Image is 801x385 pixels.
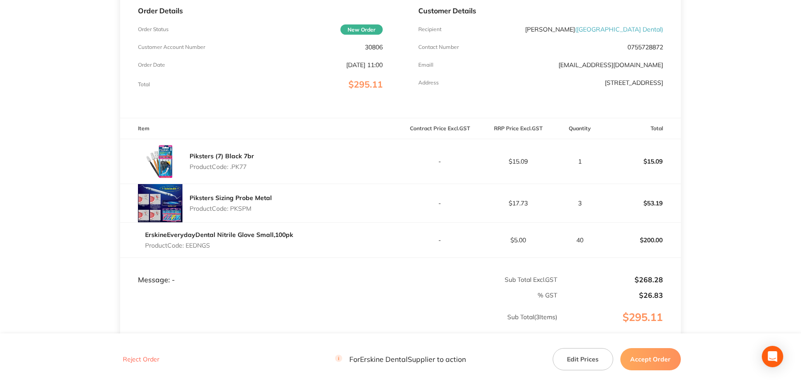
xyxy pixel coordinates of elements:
[120,118,400,139] th: Item
[558,237,602,244] p: 40
[335,355,466,364] p: For Erskine Dental Supplier to action
[401,237,478,244] p: -
[418,44,459,50] p: Contact Number
[603,118,681,139] th: Total
[120,257,400,284] td: Message: -
[138,139,182,184] img: ZDlrZTFxNg
[190,163,254,170] p: Product Code: .PK77
[575,25,663,33] span: ( [GEOGRAPHIC_DATA] Dental )
[400,118,479,139] th: Contract Price Excl. GST
[558,200,602,207] p: 3
[525,26,663,33] p: [PERSON_NAME]
[558,118,603,139] th: Quantity
[120,356,162,364] button: Reject Order
[138,26,169,32] p: Order Status
[365,44,383,51] p: 30806
[145,231,293,239] a: ErskineEverydayDental Nitrile Glove Small,100pk
[138,81,150,88] p: Total
[401,276,557,283] p: Sub Total Excl. GST
[401,200,478,207] p: -
[138,184,182,222] img: b3dzdmxpdA
[603,151,680,172] p: $15.09
[627,44,663,51] p: 0755728872
[558,311,680,341] p: $295.11
[418,80,439,86] p: Address
[418,7,663,15] p: Customer Details
[558,158,602,165] p: 1
[479,237,557,244] p: $5.00
[348,79,383,90] span: $295.11
[346,61,383,68] p: [DATE] 11:00
[603,229,680,251] p: $200.00
[138,62,165,68] p: Order Date
[401,158,478,165] p: -
[190,152,254,160] a: Piksters (7) Black 7br
[340,24,383,35] span: New Order
[145,242,293,249] p: Product Code: EEDNGS
[605,79,663,86] p: [STREET_ADDRESS]
[418,26,441,32] p: Recipient
[603,192,680,214] p: $53.19
[190,205,272,212] p: Product Code: PKSPM
[190,194,272,202] a: Piksters Sizing Probe Metal
[138,7,383,15] p: Order Details
[121,313,557,338] p: Sub Total ( 3 Items)
[138,44,205,50] p: Customer Account Number
[620,348,681,370] button: Accept Order
[558,276,663,284] p: $268.28
[558,291,663,299] p: $26.83
[479,158,557,165] p: $15.09
[121,292,557,299] p: % GST
[418,62,433,68] p: Emaill
[558,61,663,69] a: [EMAIL_ADDRESS][DOMAIN_NAME]
[479,200,557,207] p: $17.73
[553,348,613,370] button: Edit Prices
[479,118,557,139] th: RRP Price Excl. GST
[762,346,783,367] div: Open Intercom Messenger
